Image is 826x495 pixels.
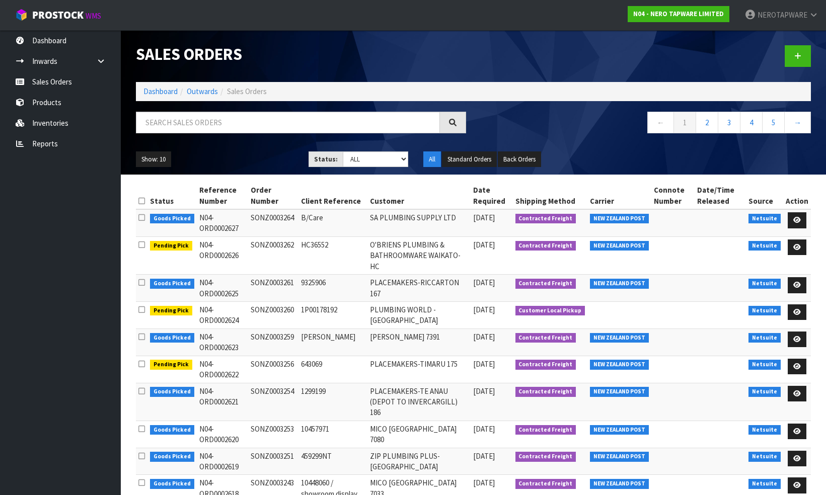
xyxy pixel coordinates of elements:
span: NEROTAPWARE [758,10,807,20]
td: MICO [GEOGRAPHIC_DATA] 7080 [367,421,471,448]
span: [DATE] [473,451,495,461]
span: Sales Orders [227,87,267,96]
td: PLACEMAKERS-TE ANAU (DEPOT TO INVERCARGILL) 186 [367,383,471,421]
span: Netsuite [748,279,781,289]
td: N04-ORD0002627 [197,209,249,236]
span: Netsuite [748,360,781,370]
td: SONZ0003262 [248,236,298,274]
span: [DATE] [473,332,495,342]
th: Customer [367,182,471,209]
span: Pending Pick [150,306,192,316]
th: Date Required [471,182,513,209]
span: [DATE] [473,386,495,396]
td: PLUMBING WORLD - [GEOGRAPHIC_DATA] [367,301,471,328]
td: 1299199 [298,383,367,421]
button: All [423,151,441,168]
a: 2 [696,112,718,133]
span: [DATE] [473,278,495,287]
td: N04-ORD0002622 [197,356,249,383]
th: Carrier [587,182,651,209]
td: N04-ORD0002624 [197,301,249,328]
a: 5 [762,112,785,133]
span: Netsuite [748,387,781,397]
td: N04-ORD0002626 [197,236,249,274]
span: Contracted Freight [515,425,576,435]
span: [DATE] [473,478,495,487]
span: NEW ZEALAND POST [590,479,649,489]
span: Netsuite [748,241,781,251]
span: Contracted Freight [515,452,576,462]
strong: N04 - NERO TAPWARE LIMITED [633,10,724,18]
td: SONZ0003261 [248,275,298,302]
td: 459299NT [298,448,367,475]
td: SONZ0003256 [248,356,298,383]
td: 643069 [298,356,367,383]
span: Netsuite [748,333,781,343]
span: NEW ZEALAND POST [590,279,649,289]
span: [DATE] [473,424,495,434]
th: Source [746,182,783,209]
a: → [784,112,811,133]
span: Contracted Freight [515,479,576,489]
a: Dashboard [143,87,178,96]
strong: Status: [314,155,338,163]
span: Goods Picked [150,479,194,489]
span: Pending Pick [150,241,192,251]
span: Customer Local Pickup [515,306,585,316]
span: Contracted Freight [515,387,576,397]
span: [DATE] [473,240,495,250]
th: Shipping Method [513,182,588,209]
td: SONZ0003253 [248,421,298,448]
small: WMS [86,11,101,21]
th: Status [147,182,197,209]
span: Goods Picked [150,387,194,397]
td: SONZ0003264 [248,209,298,236]
td: N04-ORD0002619 [197,448,249,475]
span: [DATE] [473,305,495,314]
td: 9325906 [298,275,367,302]
td: SONZ0003259 [248,328,298,356]
span: NEW ZEALAND POST [590,425,649,435]
th: Date/Time Released [695,182,746,209]
span: NEW ZEALAND POST [590,452,649,462]
span: [DATE] [473,359,495,369]
th: Client Reference [298,182,367,209]
h1: Sales Orders [136,45,466,63]
span: Pending Pick [150,360,192,370]
span: Netsuite [748,479,781,489]
th: Order Number [248,182,298,209]
span: NEW ZEALAND POST [590,333,649,343]
span: [DATE] [473,213,495,222]
span: NEW ZEALAND POST [590,360,649,370]
span: NEW ZEALAND POST [590,387,649,397]
span: Contracted Freight [515,279,576,289]
span: Netsuite [748,214,781,224]
span: Netsuite [748,306,781,316]
td: PLACEMAKERS-RICCARTON 167 [367,275,471,302]
nav: Page navigation [481,112,811,136]
td: 1P00178192 [298,301,367,328]
td: N04-ORD0002623 [197,328,249,356]
td: N04-ORD0002620 [197,421,249,448]
span: ProStock [32,9,84,22]
td: SA PLUMBING SUPPLY LTD [367,209,471,236]
button: Show: 10 [136,151,171,168]
td: SONZ0003251 [248,448,298,475]
a: 3 [718,112,740,133]
span: Netsuite [748,452,781,462]
a: Outwards [187,87,218,96]
td: N04-ORD0002625 [197,275,249,302]
span: NEW ZEALAND POST [590,214,649,224]
td: [PERSON_NAME] [298,328,367,356]
td: HC36552 [298,236,367,274]
span: Contracted Freight [515,241,576,251]
th: Reference Number [197,182,249,209]
a: 4 [740,112,763,133]
a: ← [647,112,674,133]
td: ZIP PLUMBING PLUS- [GEOGRAPHIC_DATA] [367,448,471,475]
td: SONZ0003260 [248,301,298,328]
button: Standard Orders [442,151,497,168]
span: Contracted Freight [515,333,576,343]
td: O'BRIENS PLUMBING & BATHROOMWARE WAIKATO-HC [367,236,471,274]
span: Goods Picked [150,452,194,462]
